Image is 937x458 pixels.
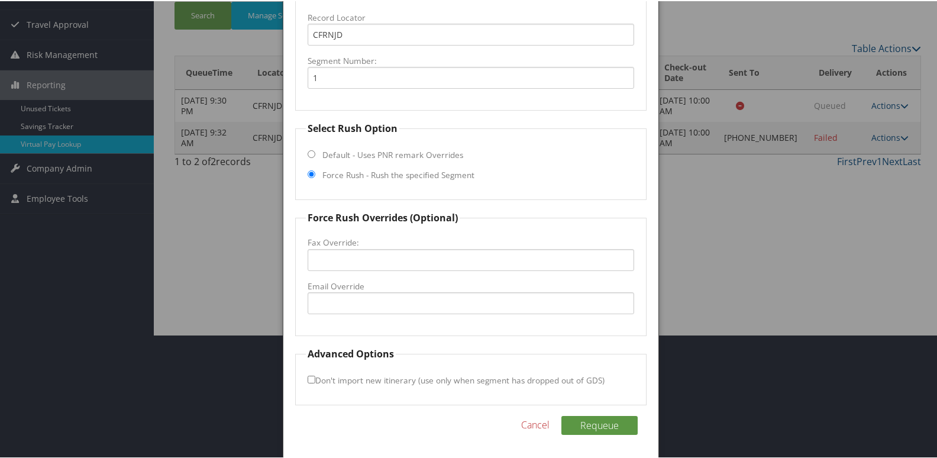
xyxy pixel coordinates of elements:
[561,415,638,434] button: Requeue
[306,120,399,134] legend: Select Rush Option
[308,236,635,247] label: Fax Override:
[308,279,635,291] label: Email Override
[308,368,605,390] label: Don't import new itinerary (use only when segment has dropped out of GDS)
[308,375,315,382] input: Don't import new itinerary (use only when segment has dropped out of GDS)
[521,417,550,431] a: Cancel
[308,11,635,22] label: Record Locator
[322,168,474,180] label: Force Rush - Rush the specified Segment
[308,54,635,66] label: Segment Number:
[306,346,396,360] legend: Advanced Options
[306,209,460,224] legend: Force Rush Overrides (Optional)
[322,148,463,160] label: Default - Uses PNR remark Overrides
